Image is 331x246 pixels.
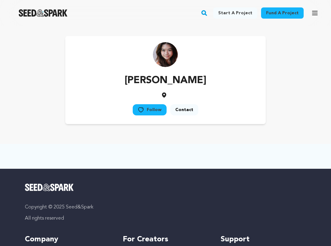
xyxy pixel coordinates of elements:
[25,184,74,191] img: Seed&Spark Logo
[221,235,306,244] h5: Support
[25,235,110,244] h5: Company
[133,104,167,115] a: Follow
[123,235,208,244] h5: For Creators
[19,9,67,17] img: Seed&Spark Logo Dark Mode
[153,42,178,67] img: https://seedandspark-static.s3.us-east-2.amazonaws.com/images/User/002/320/930/medium/a611b2120f4...
[170,104,198,115] a: Contact
[261,7,304,19] a: Fund a project
[125,73,206,88] p: [PERSON_NAME]
[25,204,306,211] p: Copyright © 2025 Seed&Spark
[19,9,67,17] a: Seed&Spark Homepage
[213,7,257,19] a: Start a project
[25,184,306,191] a: Seed&Spark Homepage
[25,215,306,222] p: All rights reserved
